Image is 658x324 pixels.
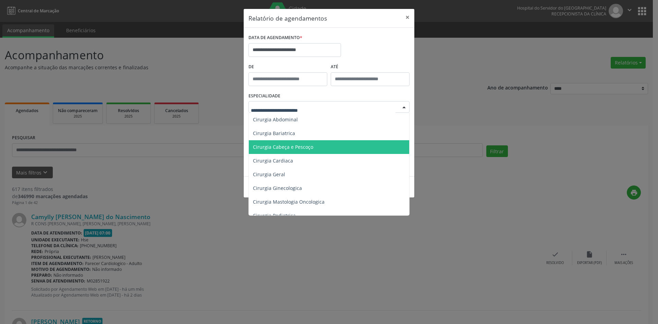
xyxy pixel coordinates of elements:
[248,14,327,23] h5: Relatório de agendamentos
[248,91,280,101] label: ESPECIALIDADE
[253,130,295,136] span: Cirurgia Bariatrica
[331,62,410,72] label: ATÉ
[401,9,414,26] button: Close
[253,157,293,164] span: Cirurgia Cardiaca
[248,62,327,72] label: De
[248,33,302,43] label: DATA DE AGENDAMENTO
[253,116,298,123] span: Cirurgia Abdominal
[253,199,325,205] span: Cirurgia Mastologia Oncologica
[253,212,296,219] span: Cirurgia Pediatrica
[253,171,285,178] span: Cirurgia Geral
[253,144,313,150] span: Cirurgia Cabeça e Pescoço
[253,185,302,191] span: Cirurgia Ginecologica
